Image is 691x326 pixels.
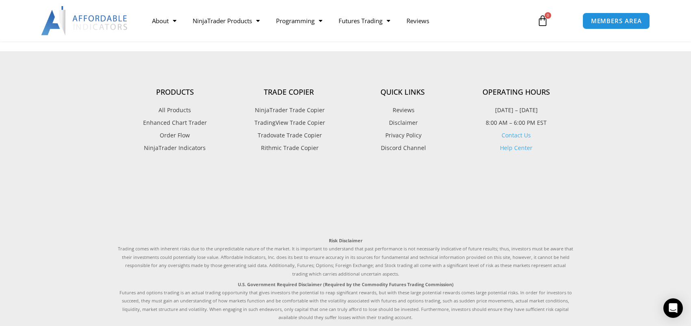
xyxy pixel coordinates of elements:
[232,117,345,128] a: TradingView Trade Copier
[383,130,422,141] span: Privacy Policy
[398,11,437,30] a: Reviews
[459,88,573,97] h4: Operating Hours
[391,105,415,115] span: Reviews
[345,105,459,115] a: Reviews
[238,281,454,287] strong: U.S. Government Required Disclaimer (Required by the Commodity Futures Trading Commission)
[256,130,322,141] span: Tradovate Trade Copier
[253,105,325,115] span: NinjaTrader Trade Copier
[41,6,128,35] img: LogoAI | Affordable Indicators – NinjaTrader
[500,144,532,152] a: Help Center
[118,88,232,97] h4: Products
[545,12,551,19] span: 0
[459,117,573,128] p: 8:00 AM – 6:00 PM EST
[345,88,459,97] h4: Quick Links
[232,105,345,115] a: NinjaTrader Trade Copier
[143,117,207,128] span: Enhanced Chart Trader
[118,105,232,115] a: All Products
[232,143,345,153] a: Rithmic Trade Copier
[160,130,190,141] span: Order Flow
[525,9,561,33] a: 0
[345,117,459,128] a: Disclaimer
[459,105,573,115] p: [DATE] – [DATE]
[252,117,325,128] span: TradingView Trade Copier
[118,130,232,141] a: Order Flow
[345,143,459,153] a: Discord Channel
[663,298,683,318] div: Open Intercom Messenger
[144,11,528,30] nav: Menu
[268,11,330,30] a: Programming
[387,117,418,128] span: Disclaimer
[345,130,459,141] a: Privacy Policy
[232,130,345,141] a: Tradovate Trade Copier
[379,143,426,153] span: Discord Channel
[144,11,185,30] a: About
[118,280,573,322] p: Futures and options trading is an actual trading opportunity that gives investors the potential t...
[118,172,573,228] iframe: Customer reviews powered by Trustpilot
[259,143,319,153] span: Rithmic Trade Copier
[591,18,642,24] span: MEMBERS AREA
[330,11,398,30] a: Futures Trading
[118,143,232,153] a: NinjaTrader Indicators
[118,117,232,128] a: Enhanced Chart Trader
[185,11,268,30] a: NinjaTrader Products
[329,237,363,243] strong: Risk Disclaimer
[118,237,573,278] p: Trading comes with inherent risks due to the unpredictable nature of the market. It is important ...
[232,88,345,97] h4: Trade Copier
[159,105,191,115] span: All Products
[582,13,650,29] a: MEMBERS AREA
[144,143,206,153] span: NinjaTrader Indicators
[502,131,531,139] a: Contact Us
